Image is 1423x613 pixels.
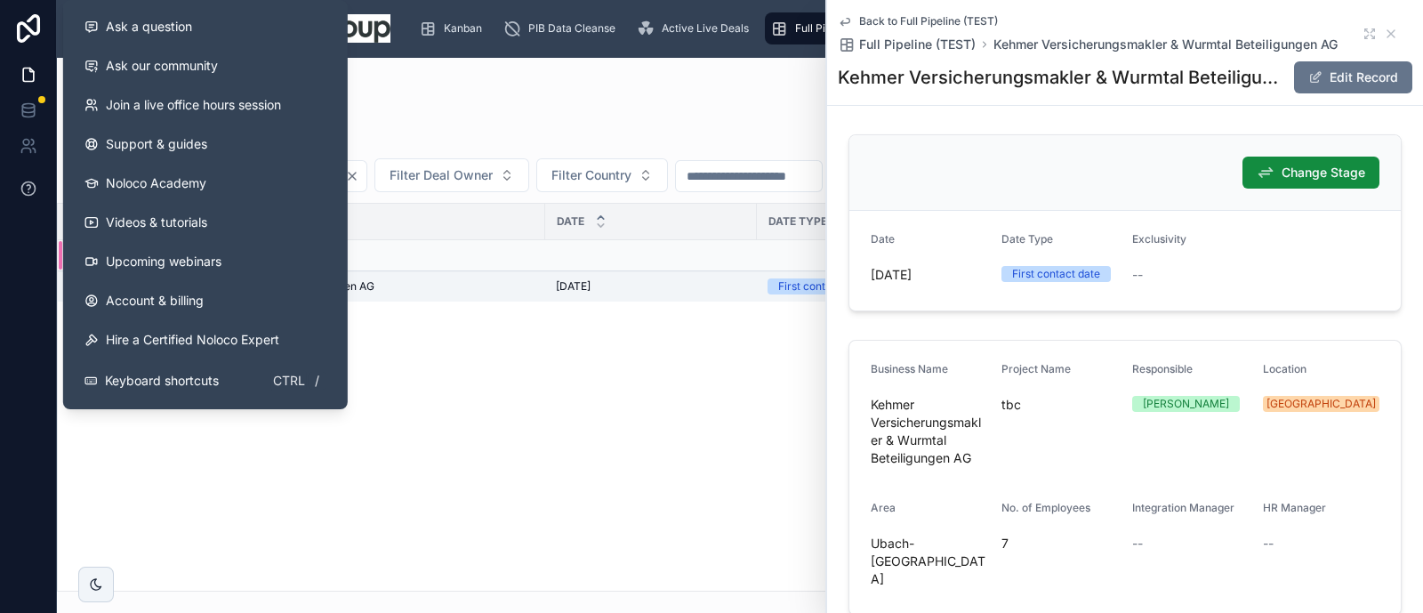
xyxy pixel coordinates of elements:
[551,166,631,184] span: Filter Country
[765,12,905,44] a: Full Pipeline (TEST)
[631,12,761,44] a: Active Live Deals
[871,266,987,284] span: [DATE]
[106,292,204,310] span: Account & billing
[70,125,341,164] a: Support & guides
[106,96,281,114] span: Join a live office hours session
[1242,157,1379,189] button: Change Stage
[1012,266,1100,282] div: First contact date
[374,158,529,192] button: Select Button
[838,14,998,28] a: Back to Full Pipeline (TEST)
[871,535,987,588] span: Ubach-[GEOGRAPHIC_DATA]
[768,214,827,229] span: Date Type
[1132,266,1143,284] span: --
[993,36,1338,53] a: Kehmer Versicherungsmakler & Wurmtal Beteiligungen AG
[106,331,279,349] span: Hire a Certified Noloco Expert
[768,278,1021,294] a: First contact date
[70,85,341,125] a: Join a live office hours session
[871,232,895,246] span: Date
[106,174,206,192] span: Noloco Academy
[105,372,219,390] span: Keyboard shortcuts
[70,242,341,281] a: Upcoming webinars
[106,135,207,153] span: Support & guides
[271,370,307,391] span: Ctrl
[498,12,628,44] a: PIB Data Cleanse
[871,362,948,375] span: Business Name
[662,21,749,36] span: Active Live Deals
[778,278,866,294] div: First contact date
[106,18,192,36] span: Ask a question
[1132,362,1193,375] span: Responsible
[1294,61,1412,93] button: Edit Record
[557,214,584,229] span: Date
[390,166,493,184] span: Filter Deal Owner
[1001,501,1090,514] span: No. of Employees
[70,46,341,85] a: Ask our community
[106,214,207,231] span: Videos & tutorials
[1001,232,1053,246] span: Date Type
[106,57,218,75] span: Ask our community
[70,281,341,320] a: Account & billing
[1282,164,1365,181] span: Change Stage
[859,36,976,53] span: Full Pipeline (TEST)
[1001,535,1118,553] span: 7
[1132,232,1186,246] span: Exclusivity
[838,65,1279,90] h1: Kehmer Versicherungsmakler & Wurmtal Beteiligungen AG
[405,9,1352,48] div: scrollable content
[871,501,896,514] span: Area
[1132,501,1234,514] span: Integration Manager
[1263,362,1306,375] span: Location
[1132,535,1143,553] span: --
[70,359,341,402] button: Keyboard shortcutsCtrl/
[70,7,341,46] button: Ask a question
[1263,501,1326,514] span: HR Manager
[859,14,998,28] span: Back to Full Pipeline (TEST)
[106,253,221,270] span: Upcoming webinars
[345,169,366,183] button: Clear
[556,279,746,294] a: [DATE]
[310,374,325,388] span: /
[414,12,494,44] a: Kanban
[795,21,893,36] span: Full Pipeline (TEST)
[871,396,987,467] span: Kehmer Versicherungsmakler & Wurmtal Beteiligungen AG
[1143,396,1229,412] div: [PERSON_NAME]
[838,36,976,53] a: Full Pipeline (TEST)
[536,158,668,192] button: Select Button
[1263,535,1274,553] span: --
[1266,396,1376,412] div: [GEOGRAPHIC_DATA]
[70,164,341,203] a: Noloco Academy
[70,320,341,359] button: Hire a Certified Noloco Expert
[1001,396,1118,414] span: tbc
[556,279,591,294] span: [DATE]
[1001,362,1071,375] span: Project Name
[70,203,341,242] a: Videos & tutorials
[528,21,615,36] span: PIB Data Cleanse
[444,21,482,36] span: Kanban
